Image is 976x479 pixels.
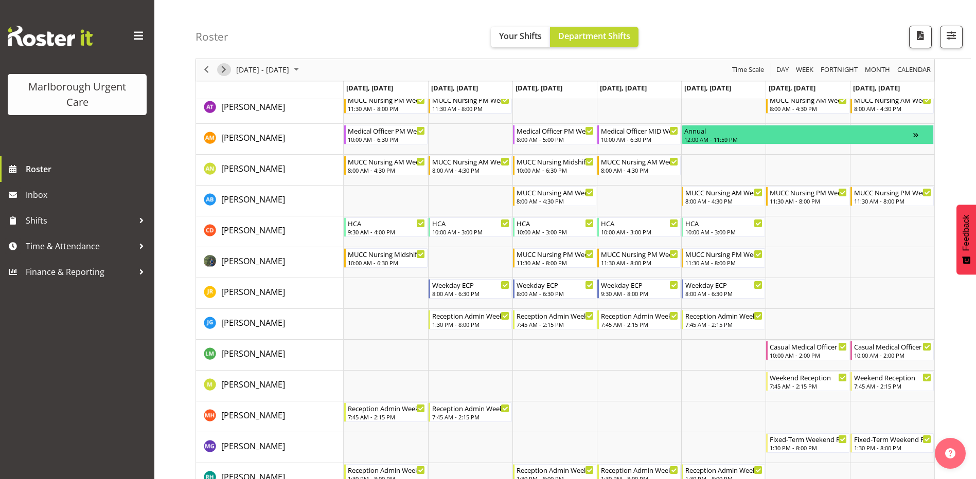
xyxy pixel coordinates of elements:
[348,228,425,236] div: 9:30 AM - 4:00 PM
[685,249,762,259] div: MUCC Nursing PM Weekday
[550,27,638,47] button: Department Shifts
[770,197,847,205] div: 11:30 AM - 8:00 PM
[850,341,934,360] div: Luqman Mohd Jani"s event - Casual Medical Officer Weekend Begin From Sunday, October 12, 2025 at ...
[601,259,678,267] div: 11:30 AM - 8:00 PM
[429,279,512,299] div: Jacinta Rangi"s event - Weekday ECP Begin From Tuesday, October 7, 2025 at 8:00:00 AM GMT+13:00 E...
[235,64,290,77] span: [DATE] - [DATE]
[196,93,344,124] td: Agnes Tyson resource
[429,217,512,237] div: Cordelia Davies"s event - HCA Begin From Tuesday, October 7, 2025 at 10:00:00 AM GMT+13:00 Ends A...
[432,280,509,290] div: Weekday ECP
[770,104,847,113] div: 8:00 AM - 4:30 PM
[196,432,344,463] td: Megan Gander resource
[517,125,594,136] div: Medical Officer PM Weekday
[685,228,762,236] div: 10:00 AM - 3:00 PM
[221,286,285,298] a: [PERSON_NAME]
[221,101,285,113] a: [PERSON_NAME]
[766,433,849,453] div: Megan Gander"s event - Fixed-Term Weekend Reception Begin From Saturday, October 11, 2025 at 1:30...
[513,187,596,206] div: Andrew Brooks"s event - MUCC Nursing AM Weekday Begin From Wednesday, October 8, 2025 at 8:00:00 ...
[348,156,425,167] div: MUCC Nursing AM Weekday
[601,320,678,328] div: 7:45 AM - 2:15 PM
[770,434,847,444] div: Fixed-Term Weekend Reception
[731,64,765,77] span: Time Scale
[221,347,285,360] a: [PERSON_NAME]
[850,433,934,453] div: Megan Gander"s event - Fixed-Term Weekend Reception Begin From Sunday, October 12, 2025 at 1:30:0...
[432,166,509,174] div: 8:00 AM - 4:30 PM
[682,187,765,206] div: Andrew Brooks"s event - MUCC Nursing AM Weekday Begin From Friday, October 10, 2025 at 8:00:00 AM...
[684,125,913,136] div: Annual
[685,259,762,267] div: 11:30 AM - 8:00 PM
[221,255,285,267] a: [PERSON_NAME]
[775,64,791,77] button: Timeline Day
[909,26,932,48] button: Download a PDF of the roster according to the set date range.
[18,79,136,110] div: Marlborough Urgent Care
[348,104,425,113] div: 11:30 AM - 8:00 PM
[766,94,849,114] div: Agnes Tyson"s event - MUCC Nursing AM Weekends Begin From Saturday, October 11, 2025 at 8:00:00 A...
[863,64,892,77] button: Timeline Month
[854,372,931,382] div: Weekend Reception
[221,132,285,143] span: [PERSON_NAME]
[685,289,762,298] div: 8:00 AM - 6:30 PM
[348,259,425,267] div: 10:00 AM - 6:30 PM
[429,310,512,329] div: Josephine Godinez"s event - Reception Admin Weekday PM Begin From Tuesday, October 7, 2025 at 1:3...
[601,289,678,298] div: 9:30 AM - 8:00 PM
[221,194,285,205] span: [PERSON_NAME]
[601,249,678,259] div: MUCC Nursing PM Weekday
[601,218,678,228] div: HCA
[221,348,285,359] span: [PERSON_NAME]
[513,248,596,268] div: Gloria Varghese"s event - MUCC Nursing PM Weekday Begin From Wednesday, October 8, 2025 at 11:30:...
[597,310,681,329] div: Josephine Godinez"s event - Reception Admin Weekday AM Begin From Thursday, October 9, 2025 at 7:...
[432,104,509,113] div: 11:30 AM - 8:00 PM
[513,156,596,175] div: Alysia Newman-Woods"s event - MUCC Nursing Midshift Begin From Wednesday, October 8, 2025 at 10:0...
[795,64,814,77] span: Week
[770,95,847,105] div: MUCC Nursing AM Weekends
[731,64,766,77] button: Time Scale
[597,248,681,268] div: Gloria Varghese"s event - MUCC Nursing PM Weekday Begin From Thursday, October 9, 2025 at 11:30:0...
[850,372,934,391] div: Margie Vuto"s event - Weekend Reception Begin From Sunday, October 12, 2025 at 7:45:00 AM GMT+13:...
[26,161,149,177] span: Roster
[864,64,891,77] span: Month
[196,340,344,371] td: Luqman Mohd Jani resource
[235,64,304,77] button: October 2025
[196,371,344,401] td: Margie Vuto resource
[854,197,931,205] div: 11:30 AM - 8:00 PM
[348,403,425,413] div: Reception Admin Weekday AM
[597,279,681,299] div: Jacinta Rangi"s event - Weekday ECP Begin From Thursday, October 9, 2025 at 9:30:00 AM GMT+13:00 ...
[200,64,214,77] button: Previous
[597,125,681,144] div: Alexandra Madigan"s event - Medical Officer MID Weekday Begin From Thursday, October 9, 2025 at 1...
[344,217,428,237] div: Cordelia Davies"s event - HCA Begin From Monday, October 6, 2025 at 9:30:00 AM GMT+13:00 Ends At ...
[601,166,678,174] div: 8:00 AM - 4:30 PM
[513,125,596,144] div: Alexandra Madigan"s event - Medical Officer PM Weekday Begin From Wednesday, October 8, 2025 at 8...
[8,26,93,46] img: Rosterit website logo
[221,255,285,267] span: [PERSON_NAME]
[196,186,344,216] td: Andrew Brooks resource
[221,379,285,390] span: [PERSON_NAME]
[517,320,594,328] div: 7:45 AM - 2:15 PM
[517,218,594,228] div: HCA
[196,278,344,309] td: Jacinta Rangi resource
[196,401,344,432] td: Margret Hall resource
[432,403,509,413] div: Reception Admin Weekday AM
[348,413,425,421] div: 7:45 AM - 2:15 PM
[685,320,762,328] div: 7:45 AM - 2:15 PM
[221,317,285,329] a: [PERSON_NAME]
[794,64,815,77] button: Timeline Week
[348,125,425,136] div: Medical Officer PM Weekday
[348,95,425,105] div: MUCC Nursing PM Weekday
[499,30,542,42] span: Your Shifts
[819,64,860,77] button: Fortnight
[517,289,594,298] div: 8:00 AM - 6:30 PM
[26,187,149,202] span: Inbox
[348,249,425,259] div: MUCC Nursing Midshift
[682,217,765,237] div: Cordelia Davies"s event - HCA Begin From Friday, October 10, 2025 at 10:00:00 AM GMT+13:00 Ends A...
[348,218,425,228] div: HCA
[348,166,425,174] div: 8:00 AM - 4:30 PM
[684,83,731,93] span: [DATE], [DATE]
[685,310,762,321] div: Reception Admin Weekday AM
[344,94,428,114] div: Agnes Tyson"s event - MUCC Nursing PM Weekday Begin From Monday, October 6, 2025 at 11:30:00 AM G...
[682,279,765,299] div: Jacinta Rangi"s event - Weekday ECP Begin From Friday, October 10, 2025 at 8:00:00 AM GMT+13:00 E...
[682,248,765,268] div: Gloria Varghese"s event - MUCC Nursing PM Weekday Begin From Friday, October 10, 2025 at 11:30:00...
[517,197,594,205] div: 8:00 AM - 4:30 PM
[940,26,963,48] button: Filter Shifts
